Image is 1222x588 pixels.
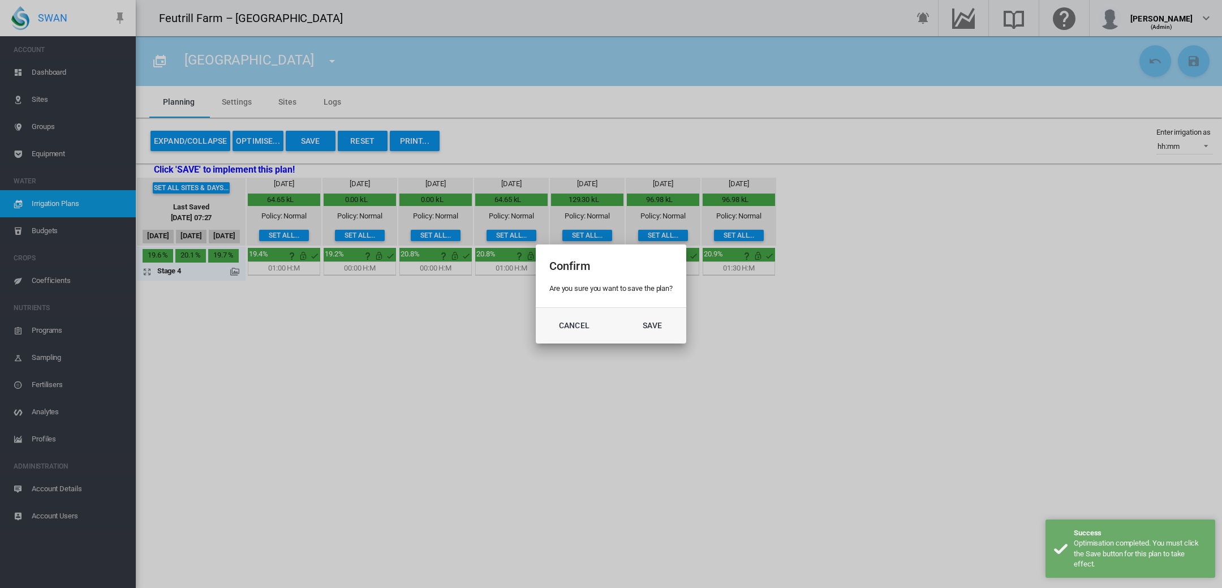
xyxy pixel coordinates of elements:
md-dialog: Confirm [536,244,686,344]
div: Are you sure you want to save the plan? [549,284,673,294]
button: Save [627,315,677,336]
button: Cancel [549,315,599,336]
div: Success Optimisation completed. You must click the Save button for this plan to take effect. [1045,520,1215,578]
h2: Confirm [549,258,673,274]
div: Optimisation completed. You must click the Save button for this plan to take effect. [1074,538,1207,569]
div: Success [1074,528,1207,538]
